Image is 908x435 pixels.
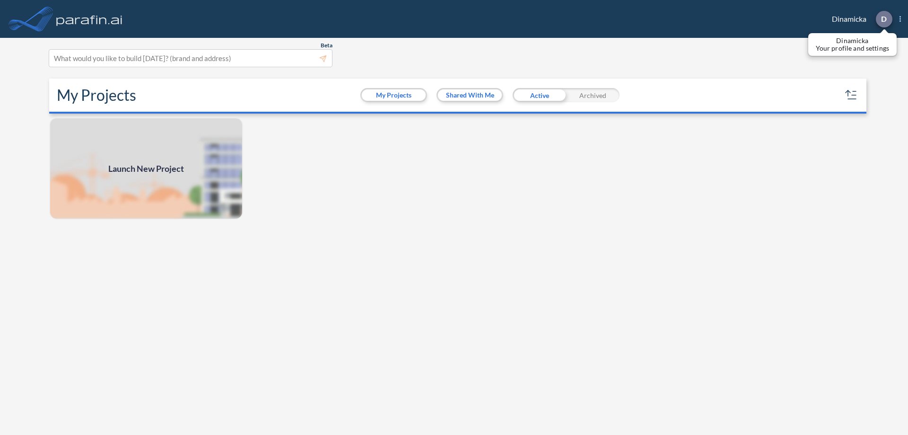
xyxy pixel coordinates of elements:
[513,88,566,102] div: Active
[362,89,426,101] button: My Projects
[49,117,243,220] img: add
[321,42,332,49] span: Beta
[438,89,502,101] button: Shared With Me
[108,162,184,175] span: Launch New Project
[54,9,124,28] img: logo
[566,88,620,102] div: Archived
[816,44,889,52] p: Your profile and settings
[818,11,901,27] div: Dinamicka
[816,37,889,44] p: Dinamicka
[49,117,243,220] a: Launch New Project
[57,86,136,104] h2: My Projects
[881,15,887,23] p: D
[844,88,859,103] button: sort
